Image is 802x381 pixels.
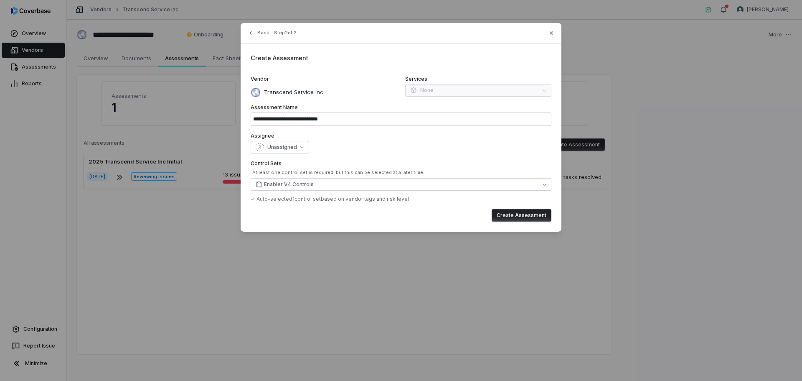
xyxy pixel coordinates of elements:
[252,169,551,176] div: At least one control set is required, but this can be selected at a later time.
[261,88,323,97] p: Transcend Service Inc
[245,26,272,41] button: Back
[492,209,551,222] button: Create Assessment
[405,76,551,82] label: Services
[251,133,551,139] label: Assignee
[274,30,297,36] span: Step 2 of 2
[264,181,314,188] span: Enabler V4 Controls
[267,144,297,151] span: Unassigned
[251,196,551,202] div: ✓ Auto-selected 1 control set based on vendor tags and risk level
[251,160,551,167] label: Control Sets
[251,76,269,82] span: Vendor
[251,54,308,61] span: Create Assessment
[251,104,551,111] label: Assessment Name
